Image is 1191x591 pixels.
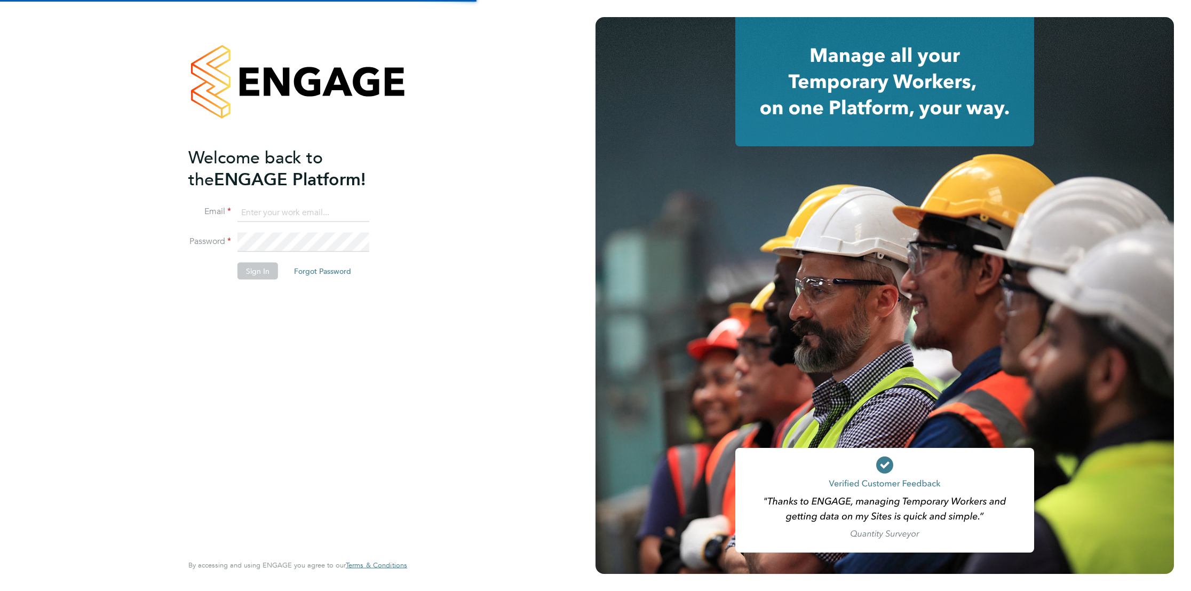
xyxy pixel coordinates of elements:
[188,146,396,190] h2: ENGAGE Platform!
[237,263,278,280] button: Sign In
[188,206,231,217] label: Email
[346,561,407,570] span: Terms & Conditions
[188,236,231,247] label: Password
[188,561,407,570] span: By accessing and using ENGAGE you agree to our
[237,203,369,222] input: Enter your work email...
[346,561,407,570] a: Terms & Conditions
[285,263,360,280] button: Forgot Password
[188,147,323,190] span: Welcome back to the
